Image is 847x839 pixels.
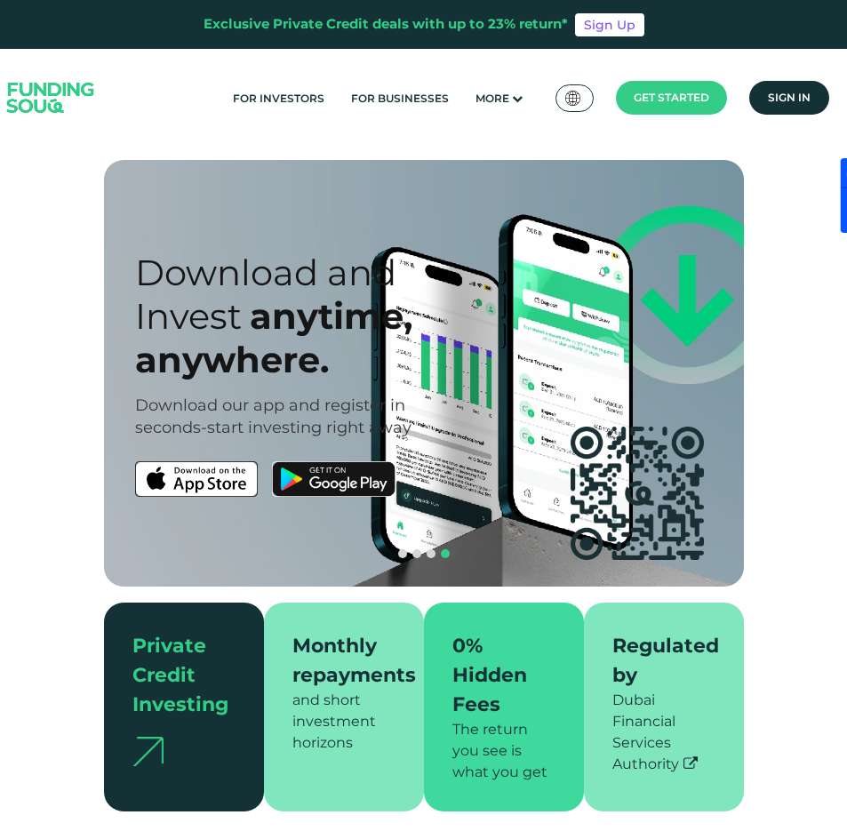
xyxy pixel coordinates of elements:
[452,631,545,719] div: 0% Hidden Fees
[475,92,509,105] span: More
[292,631,385,690] div: Monthly repayments
[438,547,452,561] button: navigation
[135,461,259,497] img: App Store
[292,690,396,754] div: and short investment horizons
[565,91,581,106] img: SA Flag
[132,737,164,766] img: arrow
[250,294,412,338] span: anytime,
[452,719,555,783] div: The return you see is what you get
[768,91,811,104] span: Sign in
[135,338,437,381] div: anywhere.
[749,81,829,115] a: Sign in
[396,547,410,561] button: navigation
[272,461,396,497] img: Google Play
[204,14,568,35] div: Exclusive Private Credit deals with up to 23% return*
[575,13,644,36] a: Sign Up
[347,84,453,113] a: For Businesses
[135,294,242,338] span: Invest
[135,251,437,294] div: Download and
[410,547,424,561] button: navigation
[612,631,705,690] div: Regulated by
[424,547,438,561] button: navigation
[135,417,437,439] div: seconds-start investing right away
[571,427,704,560] img: app QR code
[132,631,225,719] div: Private Credit Investing
[612,690,715,775] div: Dubai Financial Services Authority
[228,84,329,113] a: For Investors
[135,395,437,417] div: Download our app and register in
[634,91,709,104] span: Get started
